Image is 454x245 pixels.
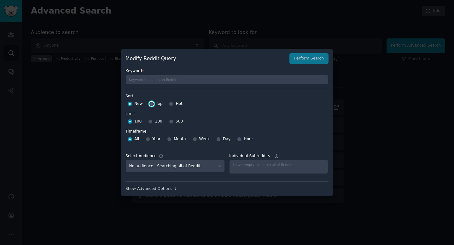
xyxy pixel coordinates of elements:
span: Year [152,136,160,142]
span: 500 [176,119,183,124]
span: All [134,136,139,142]
span: Top [156,101,163,107]
label: Sort [125,94,329,99]
span: Hour [244,136,253,142]
h2: Modify Reddit Query [125,55,286,63]
div: Limit [125,111,135,117]
span: Month [174,136,186,142]
label: Timeframe [125,127,329,134]
div: Show Advanced Options ↓ [125,186,329,192]
label: Individual Subreddits [229,153,329,159]
span: Hot [176,101,183,107]
span: New [134,101,143,107]
div: Select Audience [125,153,157,159]
input: Keyword to search on Reddit [125,75,329,84]
span: Day [223,136,230,142]
label: Keyword [125,68,329,74]
span: Week [199,136,210,142]
span: 200 [155,119,162,124]
span: 100 [134,119,142,124]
